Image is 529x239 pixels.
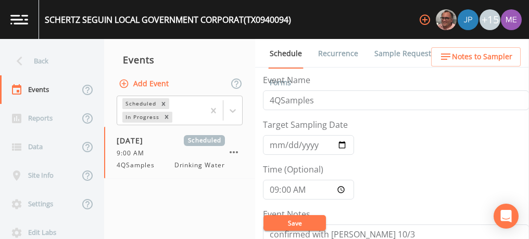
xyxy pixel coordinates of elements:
a: COC Details [449,39,494,68]
div: In Progress [122,112,161,123]
span: Notes to Sampler [452,50,512,63]
label: Time (Optional) [263,163,323,176]
a: Forms [268,68,293,97]
img: 41241ef155101aa6d92a04480b0d0000 [458,9,478,30]
div: Mike Franklin [435,9,457,30]
button: Add Event [117,74,173,94]
span: 9:00 AM [117,149,150,158]
div: Remove In Progress [161,112,172,123]
div: SCHERTZ SEGUIN LOCAL GOVERNMENT CORPORAT (TX0940094) [45,14,291,26]
div: Joshua gere Paul [457,9,479,30]
div: Open Intercom Messenger [494,204,519,229]
span: 4QSamples [117,161,161,170]
img: logo [10,15,28,24]
img: d4d65db7c401dd99d63b7ad86343d265 [501,9,522,30]
a: Schedule [268,39,304,69]
a: Recurrence [317,39,360,68]
label: Target Sampling Date [263,118,348,131]
button: Notes to Sampler [431,47,521,67]
span: [DATE] [117,135,150,146]
div: Scheduled [122,98,158,109]
div: +15 [480,9,500,30]
button: Save [263,215,326,231]
div: Events [104,47,255,73]
img: e2d790fa78825a4bb76dcb6ab311d44c [436,9,457,30]
a: [DATE]Scheduled9:00 AM4QSamplesDrinking Water [104,127,255,179]
a: Sample Requests [373,39,436,68]
label: Event Name [263,74,310,86]
label: Event Notes [263,208,310,220]
span: Scheduled [184,135,225,146]
div: Remove Scheduled [158,98,169,109]
span: Drinking Water [174,161,225,170]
